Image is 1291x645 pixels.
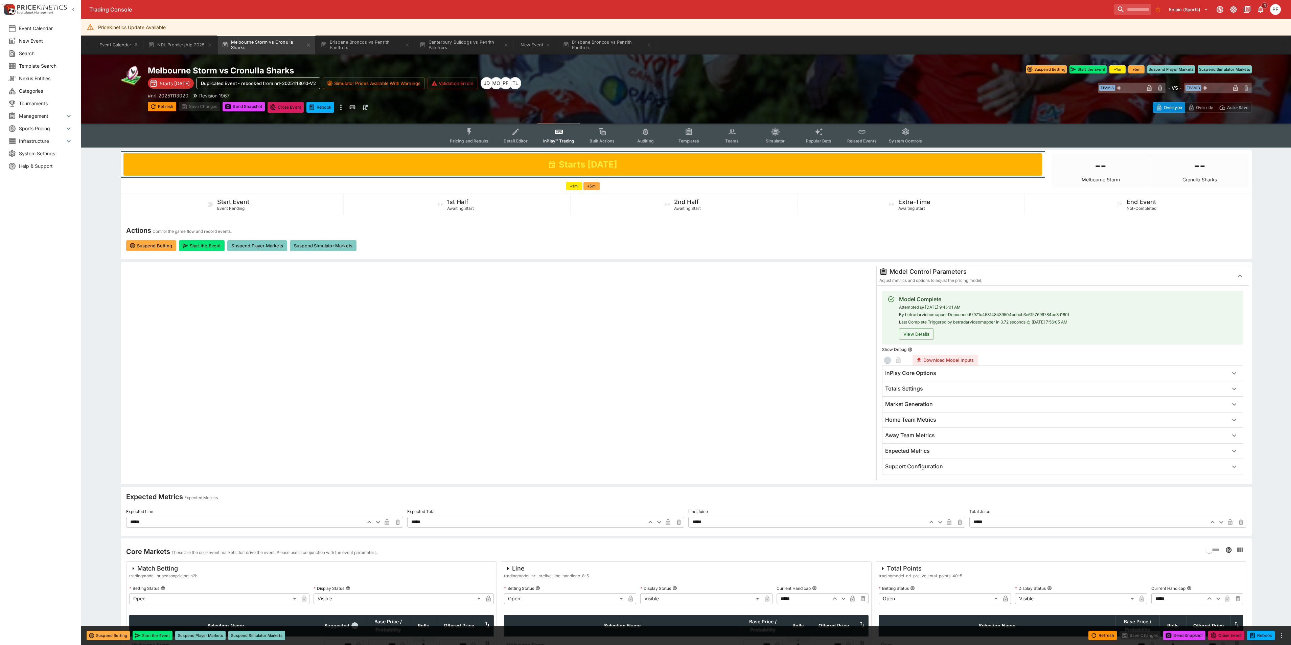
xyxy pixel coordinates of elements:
p: Copy To Clipboard [148,92,188,99]
p: Show Debug [882,347,906,352]
span: 1 [1261,2,1268,9]
button: Override [1185,102,1216,113]
button: Documentation [1241,3,1253,16]
div: Open [129,593,299,604]
h6: Away Team Metrics [885,432,935,439]
th: Base Price / Probability [1115,615,1159,637]
span: Awaiting Start [447,206,474,211]
th: Selection Name [879,615,1115,637]
div: Peter Fairgrieve [500,77,512,89]
button: Duplicated Event - rebooked from nrl-20251113010-V2 [197,77,320,89]
span: tradingmodel-nrl-prelive-total-points-40-5 [879,573,962,579]
span: Search [19,50,73,57]
span: Teams [725,138,739,143]
div: Open [879,593,1000,604]
div: Total Points [879,564,962,573]
button: Duplicated Event - rebooked from nrl-20251113010-V2 [306,102,334,113]
div: Event type filters [444,124,927,148]
p: Override [1196,104,1213,111]
span: Event Pending [217,206,245,211]
span: Template Search [19,62,73,69]
button: Brisbane Broncos vs Penrith Panthers [559,36,656,54]
span: InPlay™ Trading [543,138,574,143]
div: Matthew Oliver [490,77,502,89]
p: Starts [DATE] [160,80,190,87]
button: Auto-Save [1216,102,1251,113]
button: Display Status [346,586,350,591]
img: rugby_league.png [121,65,142,87]
p: Betting Status [504,585,534,591]
th: Selection Name [504,615,741,637]
h4: Core Markets [126,547,170,556]
button: Suspend Betting [87,631,130,640]
span: Event Calendar [19,25,73,32]
button: View Details [899,328,934,340]
h4: Expected Metrics [126,492,183,501]
span: Bulk Actions [590,138,615,143]
h6: Expected Metrics [885,447,930,454]
h5: End Event [1127,198,1156,206]
button: Start the Event [133,631,172,640]
p: Auto-Save [1227,104,1248,111]
p: Betting Status [879,585,909,591]
button: New Event [514,36,557,54]
button: Canterbury Bulldogs vs Penrith Panthers [415,36,513,54]
button: more [1277,631,1286,640]
div: Visible [640,593,762,604]
label: Total Juice [969,507,1246,517]
h6: Support Configuration [885,463,943,470]
button: Display Status [1047,586,1052,591]
span: Pricing and Results [450,138,488,143]
p: Betting Status [129,585,159,591]
span: Management [19,112,65,119]
h5: Extra-Time [898,198,930,206]
h1: -- [1095,156,1106,175]
p: Current Handicap [777,585,811,591]
button: Peter Fairgrieve [1268,2,1283,17]
h5: 1st Half [447,198,468,206]
span: Attempted @ [DATE] 9:45:01 AM By betradarvideomapper Debounced! (971c453148439504bdbcb3e615769978... [899,305,1069,325]
button: Suspend Betting [1026,65,1067,73]
span: Infrastructure [19,137,65,144]
button: more [337,102,345,113]
button: Brisbane Broncos vs Penrith Panthers [317,36,414,54]
div: Josh Drayton [481,77,493,89]
button: Send Snapshot [223,102,265,111]
button: Download Model Inputs [913,355,978,365]
div: Open [504,593,625,604]
h6: InPlay Core Options [885,370,936,377]
button: +1m [1109,65,1126,73]
button: Overtype [1153,102,1185,113]
div: Model Complete [899,295,1069,303]
span: Categories [19,87,73,94]
th: Rolls [1159,615,1186,637]
h6: Totals Settings [885,385,923,392]
span: Suggested [324,622,349,630]
button: Simulator Prices Available With Warnings [323,77,425,89]
span: Tournaments [19,100,73,107]
div: Trading Console [89,6,1111,13]
th: Selection Name [129,615,322,637]
div: Model Control Parameters [879,268,1228,276]
button: Show Debug [908,347,913,352]
button: +5m [1128,65,1145,73]
span: System Settings [19,150,73,157]
div: PriceKinetics Update Available [98,21,166,34]
button: +1m [566,182,582,190]
button: Suspend Betting [126,240,176,251]
button: Start the Event [1069,65,1107,73]
img: PriceKinetics Logo [2,3,16,16]
span: tradingmodel-nrl-prelive-line-handicap-8-5 [504,573,589,579]
div: Line [504,564,589,573]
div: Match Betting [129,564,198,573]
span: Nexus Entities [19,75,73,82]
span: Team A [1099,85,1115,91]
div: Visible [314,593,483,604]
div: Start From [1153,102,1252,113]
p: Overtype [1164,104,1182,111]
button: Close Event [1208,631,1244,640]
button: Suspend Simulator Markets [290,240,356,251]
label: Line Juice [688,507,965,517]
p: Melbourne Storm [1082,177,1120,182]
button: Melbourne Storm vs Cronulla Sharks [218,36,315,54]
